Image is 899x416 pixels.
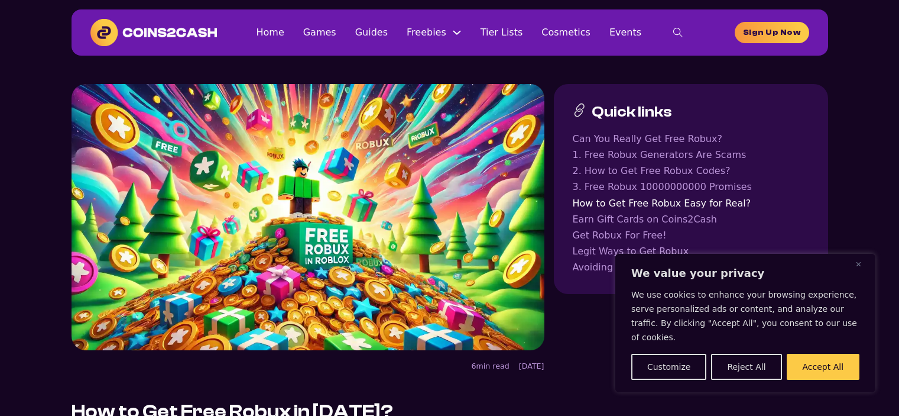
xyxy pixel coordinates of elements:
[573,147,809,163] a: 1. Free Robux Generators Are Scams
[573,227,809,243] a: Get Robux For Free!
[615,254,875,392] div: We value your privacy
[660,21,696,44] button: toggle search
[631,288,859,344] p: We use cookies to enhance your browsing experience, serve personalized ads or content, and analyz...
[519,360,544,372] div: [DATE]
[72,84,544,350] img: Getting free Robux in Roblox
[472,360,509,372] div: 6min read
[573,259,809,275] a: Avoiding Free Robux Scams
[256,24,284,40] a: Home
[609,24,641,40] a: Events
[787,354,859,380] button: Accept All
[856,257,870,271] button: Close
[735,22,809,43] a: homepage
[573,195,809,211] a: How to Get Free Robux Easy for Real?
[631,266,859,280] p: We value your privacy
[592,103,672,121] h3: Quick links
[573,131,809,147] a: Can You Really Get Free Robux?
[631,354,706,380] button: Customize
[90,19,218,46] img: Coins2Cash Logo
[711,354,781,380] button: Reject All
[573,243,809,259] a: Legit Ways to Get Robux
[573,179,809,195] a: 3. Free Robux 10000000000 Promises
[573,131,809,276] nav: Table of contents
[573,163,809,179] a: 2. How to Get Free Robux Codes?
[303,24,336,40] a: Games
[856,262,861,267] img: Close
[355,24,388,40] a: Guides
[452,28,462,37] button: Freebies Sub menu
[573,211,809,227] a: Earn Gift Cards on Coins2Cash
[481,24,523,40] a: Tier Lists
[407,24,446,40] a: Freebies
[541,24,590,40] a: Cosmetics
